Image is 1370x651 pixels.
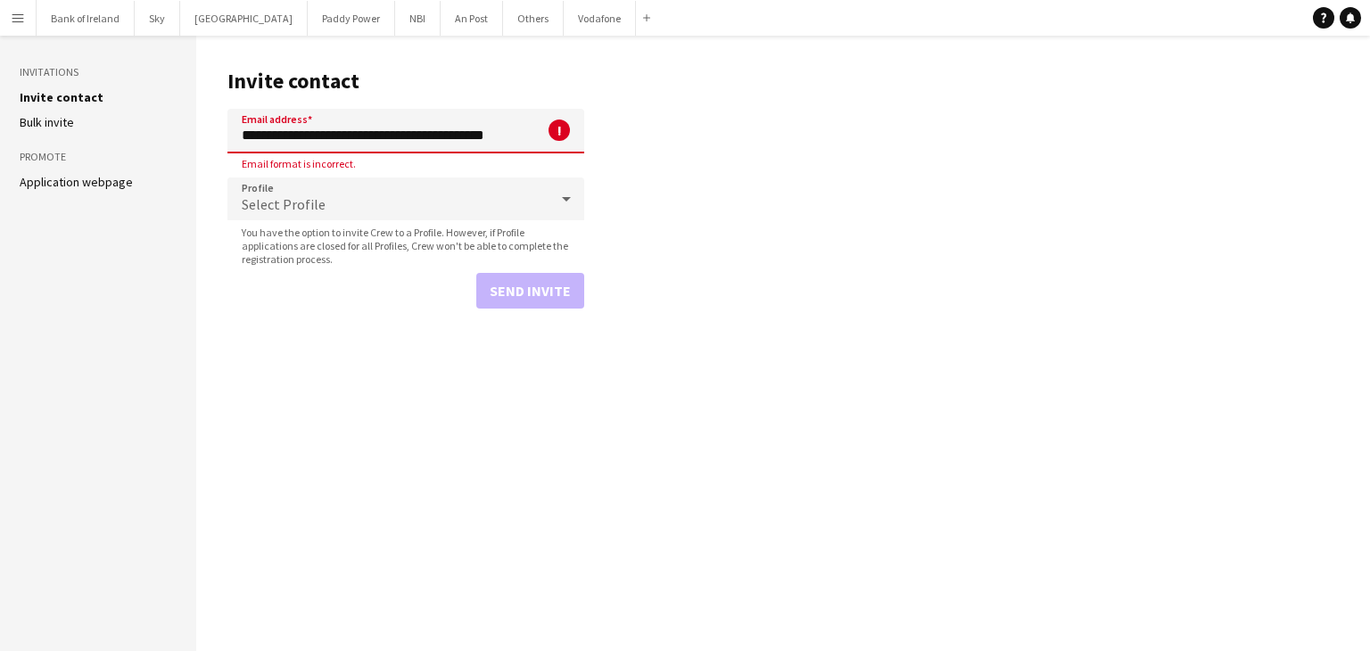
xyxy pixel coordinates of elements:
[308,1,395,36] button: Paddy Power
[242,195,326,213] span: Select Profile
[20,89,103,105] a: Invite contact
[180,1,308,36] button: [GEOGRAPHIC_DATA]
[135,1,180,36] button: Sky
[227,226,584,266] span: You have the option to invite Crew to a Profile. However, if Profile applications are closed for ...
[20,149,177,165] h3: Promote
[395,1,441,36] button: NBI
[564,1,636,36] button: Vodafone
[441,1,503,36] button: An Post
[20,114,74,130] a: Bulk invite
[227,68,584,95] h1: Invite contact
[503,1,564,36] button: Others
[37,1,135,36] button: Bank of Ireland
[20,174,133,190] a: Application webpage
[227,157,370,170] span: Email format is incorrect.
[20,64,177,80] h3: Invitations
